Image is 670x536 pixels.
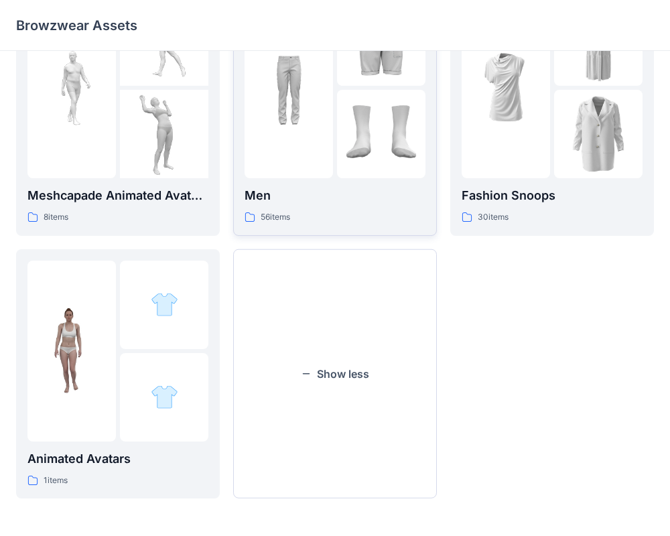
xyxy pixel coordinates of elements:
[44,474,68,488] p: 1 items
[233,249,437,499] button: Show less
[261,210,290,224] p: 56 items
[120,90,208,178] img: folder 3
[151,383,178,411] img: folder 3
[462,186,643,205] p: Fashion Snoops
[245,44,333,132] img: folder 1
[462,44,550,132] img: folder 1
[27,450,208,468] p: Animated Avatars
[245,186,425,205] p: Men
[27,186,208,205] p: Meshcapade Animated Avatars
[44,210,68,224] p: 8 items
[151,291,178,318] img: folder 2
[16,249,220,499] a: folder 1folder 2folder 3Animated Avatars1items
[554,90,643,178] img: folder 3
[27,44,116,132] img: folder 1
[16,16,137,35] p: Browzwear Assets
[337,90,425,178] img: folder 3
[27,307,116,395] img: folder 1
[478,210,509,224] p: 30 items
